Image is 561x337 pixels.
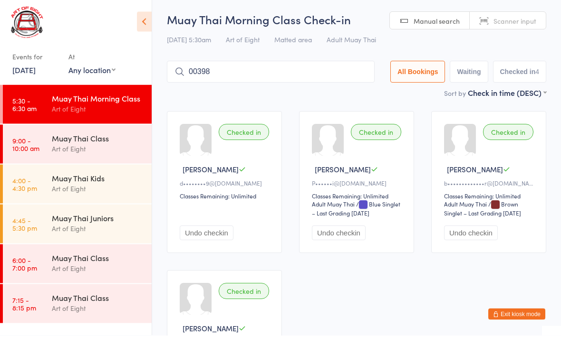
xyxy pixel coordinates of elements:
[444,202,487,210] div: Adult Muay Thai
[468,89,546,100] div: Check in time (DESC)
[312,227,366,242] button: Undo checkin
[219,126,269,142] div: Checked in
[483,126,533,142] div: Checked in
[52,174,144,185] div: Muay Thai Kids
[226,37,260,46] span: Art of Eight
[52,304,144,315] div: Art of Eight
[274,37,312,46] span: Matted area
[444,227,498,242] button: Undo checkin
[447,166,503,176] span: [PERSON_NAME]
[12,66,36,76] a: [DATE]
[180,181,272,189] div: d••••••••9@[DOMAIN_NAME]
[12,138,39,153] time: 9:00 - 10:00 am
[52,264,144,275] div: Art of Eight
[351,126,401,142] div: Checked in
[444,181,536,189] div: b•••••••••••••r@[DOMAIN_NAME]
[488,310,545,321] button: Exit kiosk mode
[3,166,152,205] a: 4:00 -4:30 pmMuay Thai KidsArt of Eight
[12,298,36,313] time: 7:15 - 8:15 pm
[167,63,375,84] input: Search
[52,105,144,116] div: Art of Eight
[444,194,536,202] div: Classes Remaining: Unlimited
[68,50,116,66] div: At
[327,37,376,46] span: Adult Muay Thai
[180,227,233,242] button: Undo checkin
[3,86,152,125] a: 5:30 -6:30 amMuay Thai Morning ClassArt of Eight
[12,50,59,66] div: Events for
[52,214,144,225] div: Muay Thai Juniors
[68,66,116,76] div: Any location
[390,63,445,84] button: All Bookings
[3,126,152,165] a: 9:00 -10:00 amMuay Thai ClassArt of Eight
[10,7,45,41] img: Art of Eight
[12,218,37,233] time: 4:45 - 5:30 pm
[3,246,152,285] a: 6:00 -7:00 pmMuay Thai ClassArt of Eight
[12,258,37,273] time: 6:00 - 7:00 pm
[535,70,539,77] div: 4
[312,194,404,202] div: Classes Remaining: Unlimited
[312,202,355,210] div: Adult Muay Thai
[414,18,460,28] span: Manual search
[52,94,144,105] div: Muay Thai Morning Class
[52,145,144,156] div: Art of Eight
[3,206,152,245] a: 4:45 -5:30 pmMuay Thai JuniorsArt of Eight
[167,37,211,46] span: [DATE] 5:30am
[12,178,37,193] time: 4:00 - 4:30 pm
[183,325,239,335] span: [PERSON_NAME]
[444,90,466,100] label: Sort by
[219,285,269,301] div: Checked in
[3,286,152,325] a: 7:15 -8:15 pmMuay Thai ClassArt of Eight
[493,18,536,28] span: Scanner input
[180,194,272,202] div: Classes Remaining: Unlimited
[312,181,404,189] div: P••••••i@[DOMAIN_NAME]
[52,254,144,264] div: Muay Thai Class
[167,13,546,29] h2: Muay Thai Morning Class Check-in
[52,134,144,145] div: Muay Thai Class
[315,166,371,176] span: [PERSON_NAME]
[450,63,488,84] button: Waiting
[493,63,547,84] button: Checked in4
[183,166,239,176] span: [PERSON_NAME]
[52,185,144,196] div: Art of Eight
[12,98,37,113] time: 5:30 - 6:30 am
[52,294,144,304] div: Muay Thai Class
[52,225,144,235] div: Art of Eight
